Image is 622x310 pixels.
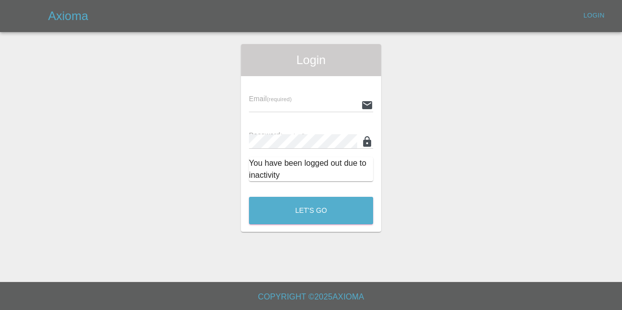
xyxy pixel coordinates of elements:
[578,8,610,24] a: Login
[249,95,291,103] span: Email
[249,131,305,139] span: Password
[280,133,305,139] small: (required)
[249,197,373,224] button: Let's Go
[249,52,373,68] span: Login
[267,96,292,102] small: (required)
[48,8,88,24] h5: Axioma
[249,157,373,181] div: You have been logged out due to inactivity
[8,290,614,304] h6: Copyright © 2025 Axioma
